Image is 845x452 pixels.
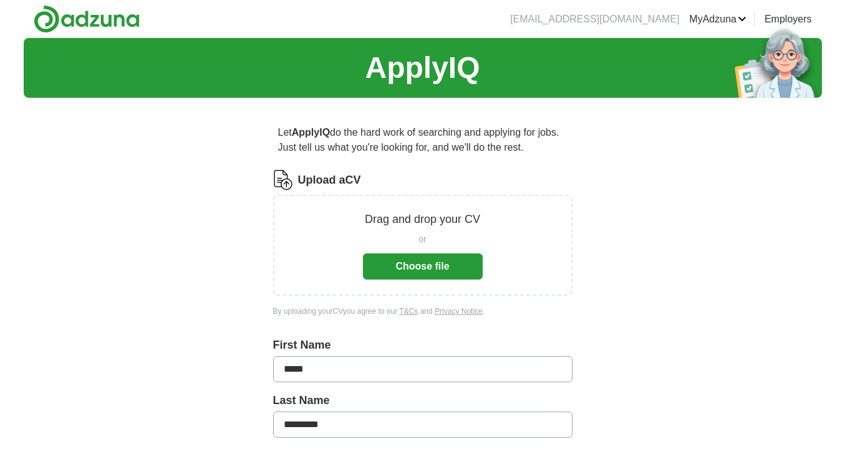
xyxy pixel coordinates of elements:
[292,127,330,138] strong: ApplyIQ
[298,172,361,189] label: Upload a CV
[399,307,418,316] a: T&Cs
[510,12,679,27] li: [EMAIL_ADDRESS][DOMAIN_NAME]
[363,253,483,280] button: Choose file
[273,170,293,190] img: CV Icon
[435,307,483,316] a: Privacy Notice
[273,392,572,409] label: Last Name
[34,5,140,33] img: Adzuna logo
[365,211,480,228] p: Drag and drop your CV
[418,233,426,246] span: or
[273,337,572,354] label: First Name
[273,120,572,160] p: Let do the hard work of searching and applying for jobs. Just tell us what you're looking for, an...
[273,306,572,317] div: By uploading your CV you agree to our and .
[365,45,480,90] h1: ApplyIQ
[689,12,746,27] a: MyAdzuna
[765,12,812,27] a: Employers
